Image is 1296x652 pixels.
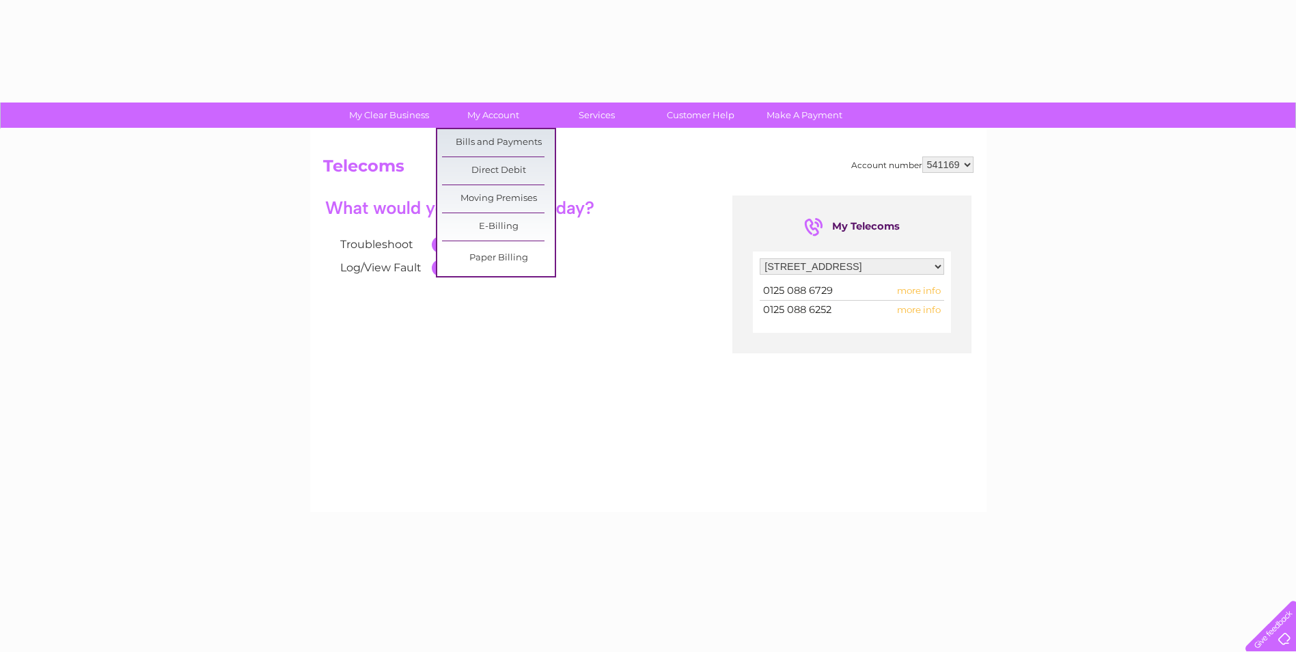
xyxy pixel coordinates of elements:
a: Paper Billing [442,245,555,272]
span: more info [897,304,941,315]
span: more info [897,285,941,296]
a: Log/View Fault [340,261,422,274]
a: Customer Help [644,103,757,128]
div: My Telecoms [804,216,900,238]
span: 0125 088 6729 [763,284,833,297]
a: Make A Payment [748,103,861,128]
a: Troubleshoot [340,238,413,251]
a: Direct Debit [442,157,555,185]
a: My Clear Business [333,103,445,128]
a: E-Billing [442,213,555,241]
span: 0125 088 6252 [763,303,831,316]
div: Account number [851,157,974,173]
a: Moving Premises [442,185,555,213]
a: My Account [437,103,549,128]
h2: Telecoms [323,157,974,182]
a: Bills and Payments [442,129,555,157]
a: Services [540,103,653,128]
